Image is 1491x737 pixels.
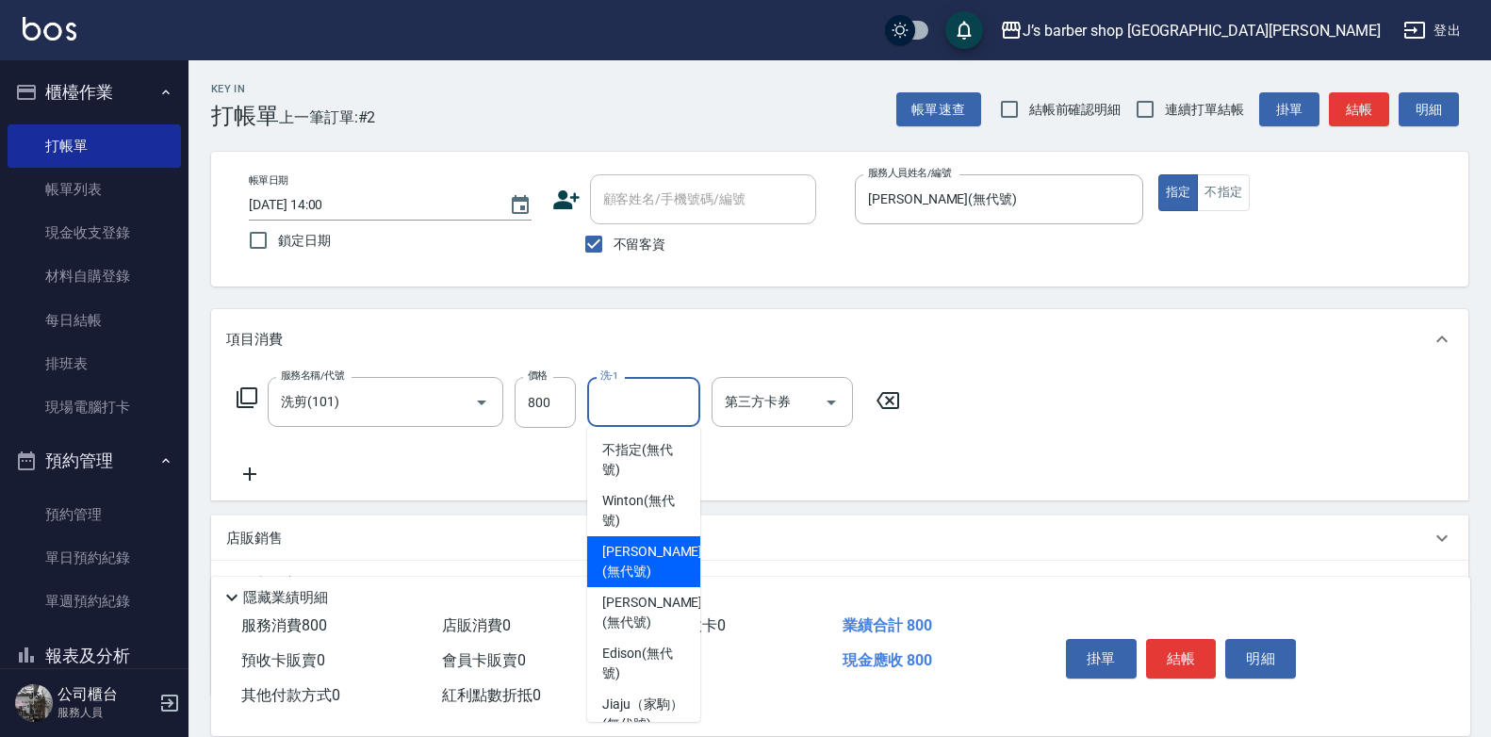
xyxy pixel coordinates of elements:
[1329,92,1389,127] button: 結帳
[57,704,154,721] p: 服務人員
[241,651,325,669] span: 預收卡販賣 0
[249,173,288,188] label: 帳單日期
[8,580,181,623] a: 單週預約紀錄
[8,631,181,680] button: 報表及分析
[8,299,181,342] a: 每日結帳
[8,342,181,385] a: 排班表
[602,695,685,734] span: Jiaju（家駒） (無代號)
[226,529,283,549] p: 店販銷售
[602,491,685,531] span: Winton (無代號)
[1165,100,1244,120] span: 連續打單結帳
[8,493,181,536] a: 預約管理
[467,387,497,418] button: Open
[8,211,181,254] a: 現金收支登錄
[249,189,490,221] input: YYYY/MM/DD hh:mm
[211,561,1468,606] div: 預收卡販賣
[243,588,328,608] p: 隱藏業績明細
[1197,174,1250,211] button: 不指定
[614,235,666,254] span: 不留客資
[278,231,331,251] span: 鎖定日期
[602,593,702,632] span: [PERSON_NAME] (無代號)
[1029,100,1122,120] span: 結帳前確認明細
[241,616,327,634] span: 服務消費 800
[868,166,951,180] label: 服務人員姓名/編號
[226,574,297,594] p: 預收卡販賣
[442,651,526,669] span: 會員卡販賣 0
[843,651,932,669] span: 現金應收 800
[8,68,181,117] button: 櫃檯作業
[8,536,181,580] a: 單日預約紀錄
[211,516,1468,561] div: 店販銷售
[23,17,76,41] img: Logo
[8,385,181,429] a: 現場電腦打卡
[57,685,154,704] h5: 公司櫃台
[1225,639,1296,679] button: 明細
[226,330,283,350] p: 項目消費
[211,83,279,95] h2: Key In
[896,92,981,127] button: 帳單速查
[211,103,279,129] h3: 打帳單
[442,686,541,704] span: 紅利點數折抵 0
[241,686,340,704] span: 其他付款方式 0
[600,368,618,383] label: 洗-1
[8,168,181,211] a: 帳單列表
[1399,92,1459,127] button: 明細
[1066,639,1137,679] button: 掛單
[602,542,702,581] span: [PERSON_NAME] (無代號)
[1158,174,1199,211] button: 指定
[1146,639,1217,679] button: 結帳
[8,254,181,298] a: 材料自購登錄
[602,644,685,683] span: Edison (無代號)
[1259,92,1319,127] button: 掛單
[816,387,846,418] button: Open
[602,440,685,480] span: 不指定 (無代號)
[8,124,181,168] a: 打帳單
[528,368,548,383] label: 價格
[945,11,983,49] button: save
[281,368,344,383] label: 服務名稱/代號
[498,183,543,228] button: Choose date, selected date is 2025-09-12
[211,309,1468,369] div: 項目消費
[1023,19,1381,42] div: J’s barber shop [GEOGRAPHIC_DATA][PERSON_NAME]
[1396,13,1468,48] button: 登出
[279,106,376,129] span: 上一筆訂單:#2
[15,684,53,722] img: Person
[992,11,1388,50] button: J’s barber shop [GEOGRAPHIC_DATA][PERSON_NAME]
[8,436,181,485] button: 預約管理
[843,616,932,634] span: 業績合計 800
[442,616,511,634] span: 店販消費 0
